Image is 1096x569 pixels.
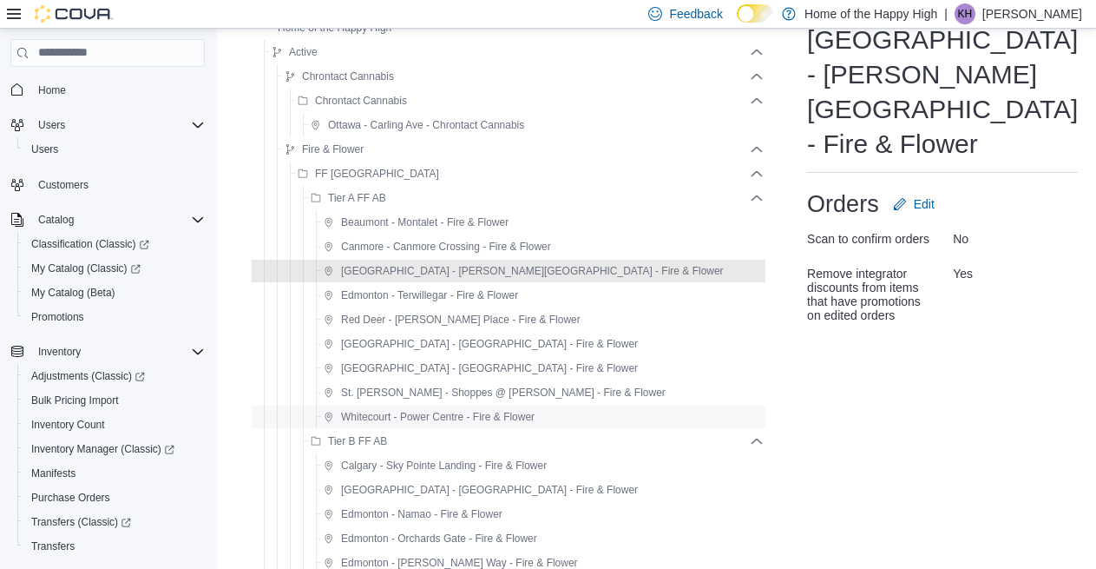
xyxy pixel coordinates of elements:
a: Adjustments (Classic) [24,366,152,387]
button: Edit [886,187,942,222]
button: Purchase Orders [17,486,212,510]
button: Chrontact Cannabis [278,66,401,87]
span: [GEOGRAPHIC_DATA] - [GEOGRAPHIC_DATA] - Fire & Flower [341,337,638,351]
span: Adjustments (Classic) [24,366,205,387]
button: Active [265,42,325,63]
span: Classification (Classic) [31,237,149,251]
span: My Catalog (Beta) [31,286,115,300]
p: Home of the Happy High [804,3,937,24]
button: St. [PERSON_NAME] - Shoppes @ [PERSON_NAME] - Fire & Flower [317,382,673,403]
span: Inventory [31,341,205,362]
a: Transfers [24,536,82,557]
button: Edmonton - Orchards Gate - Fire & Flower [317,528,544,549]
button: Red Deer - [PERSON_NAME] Place - Fire & Flower [317,309,587,330]
p: [PERSON_NAME] [982,3,1082,24]
button: Edmonton - Terwillegar - Fire & Flower [317,285,525,306]
span: Tier B FF AB [328,434,387,448]
a: Promotions [24,307,91,328]
span: Chrontact Cannabis [302,69,394,83]
a: Transfers (Classic) [24,512,138,533]
button: Manifests [17,461,212,486]
button: [GEOGRAPHIC_DATA] - [GEOGRAPHIC_DATA] - Fire & Flower [317,358,645,379]
span: Users [31,142,58,156]
a: Classification (Classic) [24,234,156,255]
button: Fire & Flower [278,139,371,160]
span: FF [GEOGRAPHIC_DATA] [315,167,439,181]
button: Beaumont - Montalet - Fire & Flower [317,212,515,233]
a: Bulk Pricing Import [24,390,126,411]
span: Catalog [38,213,74,227]
span: Inventory [38,345,81,359]
span: Edmonton - Orchards Gate - Fire & Flower [341,532,537,546]
span: [GEOGRAPHIC_DATA] - [GEOGRAPHIC_DATA] - Fire & Flower [341,361,638,375]
span: Promotions [24,307,205,328]
span: Whitecourt - Power Centre - Fire & Flower [341,410,535,424]
span: Canmore - Canmore Crossing - Fire & Flower [341,240,551,254]
span: My Catalog (Classic) [24,258,205,279]
button: Inventory [31,341,88,362]
button: [GEOGRAPHIC_DATA] - [GEOGRAPHIC_DATA] - Fire & Flower [317,334,645,354]
span: Tier A FF AB [328,191,386,205]
span: Beaumont - Montalet - Fire & Flower [341,215,509,229]
button: FF [GEOGRAPHIC_DATA] [291,163,446,184]
span: Bulk Pricing Import [24,390,205,411]
button: Ottawa - Carling Ave - Chrontact Cannabis [304,115,531,136]
span: Customers [38,178,89,192]
span: St. [PERSON_NAME] - Shoppes @ [PERSON_NAME] - Fire & Flower [341,386,666,400]
span: Edmonton - Namao - Fire & Flower [341,507,502,521]
span: My Catalog (Beta) [24,282,205,303]
button: Chrontact Cannabis [291,90,414,111]
span: Adjustments (Classic) [31,369,145,383]
button: Bulk Pricing Import [17,388,212,413]
span: Red Deer - [PERSON_NAME] Place - Fire & Flower [341,313,581,327]
span: Ottawa - Carling Ave - Chrontact Cannabis [328,118,524,132]
span: Feedback [669,5,722,23]
button: Tier B FF AB [304,431,394,452]
div: No [953,232,1078,246]
div: Karen Heskins [955,3,975,24]
span: Remove integrator discounts from items that have promotions on edited orders [807,267,932,322]
span: Classification (Classic) [24,234,205,255]
button: Whitecourt - Power Centre - Fire & Flower [317,407,541,427]
span: Manifests [31,466,75,480]
span: Customers [31,174,205,195]
button: Calgary - Sky Pointe Landing - Fire & Flower [317,455,554,476]
span: Catalog [31,209,205,230]
span: My Catalog (Classic) [31,261,141,275]
span: Bulk Pricing Import [31,394,119,407]
span: Transfers [31,539,75,553]
span: Transfers [24,536,205,557]
a: Customers [31,175,95,195]
span: [GEOGRAPHIC_DATA] - [PERSON_NAME][GEOGRAPHIC_DATA] - Fire & Flower [341,264,724,278]
button: Users [3,113,212,137]
span: Purchase Orders [24,487,205,508]
span: Edmonton - Terwillegar - Fire & Flower [341,288,518,302]
button: Inventory [3,340,212,364]
span: Promotions [31,310,84,324]
span: Users [38,118,65,132]
a: My Catalog (Classic) [17,256,212,281]
img: Cova [35,5,113,23]
p: | [944,3,948,24]
span: Fire & Flower [302,142,364,156]
h1: [GEOGRAPHIC_DATA] - [PERSON_NAME][GEOGRAPHIC_DATA] - Fire & Flower [807,23,1078,162]
button: [GEOGRAPHIC_DATA] - [GEOGRAPHIC_DATA] - Fire & Flower [317,480,645,500]
button: Users [17,137,212,162]
a: Transfers (Classic) [17,510,212,534]
span: Purchase Orders [31,491,110,505]
span: Inventory Count [31,418,105,432]
button: [GEOGRAPHIC_DATA] - [PERSON_NAME][GEOGRAPHIC_DATA] - Fire & Flower [317,261,731,281]
span: Calgary - Sky Pointe Landing - Fire & Flower [341,459,547,473]
button: Catalog [3,208,212,232]
a: My Catalog (Classic) [24,258,148,279]
button: Home [3,77,212,103]
a: Users [24,139,65,160]
h2: Orders [807,190,879,218]
button: Promotions [17,305,212,329]
a: Purchase Orders [24,487,117,508]
button: Users [31,115,72,136]
a: Inventory Manager (Classic) [24,439,181,460]
button: My Catalog (Beta) [17,281,212,305]
button: Tier A FF AB [304,188,393,208]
